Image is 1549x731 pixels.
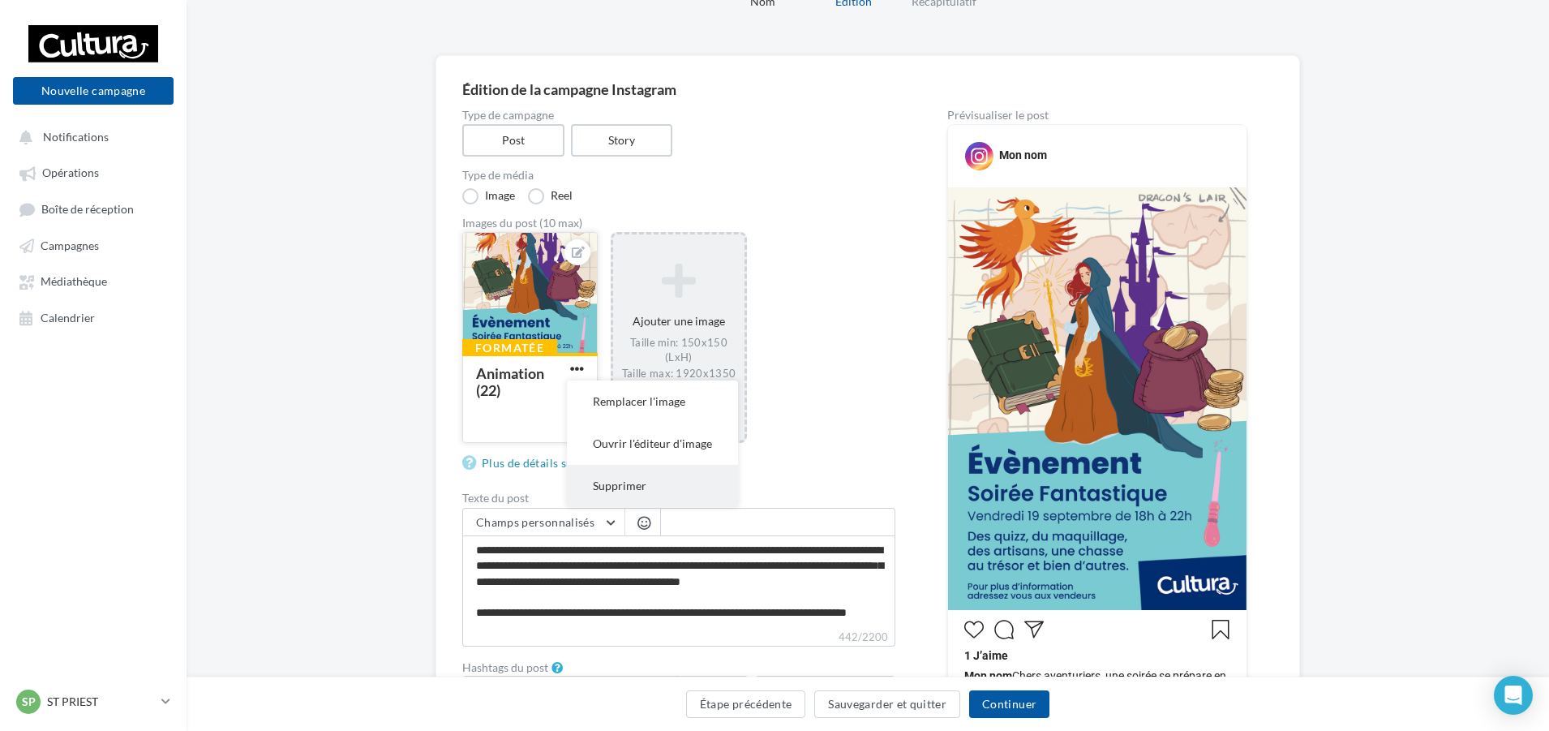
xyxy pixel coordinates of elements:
[462,454,695,473] a: Plus de détails sur les formats acceptés
[964,669,1012,682] span: Mon nom
[1211,620,1230,639] svg: Enregistrer
[10,303,177,332] a: Calendrier
[462,170,895,181] label: Type de média
[463,509,624,536] button: Champs personnalisés
[43,130,109,144] span: Notifications
[969,690,1049,718] button: Continuer
[41,239,99,252] span: Campagnes
[10,157,177,187] a: Opérations
[13,686,174,717] a: SP ST PRIEST
[462,339,557,357] div: Formatée
[22,694,36,710] span: SP
[10,122,170,151] button: Notifications
[41,202,134,216] span: Boîte de réception
[462,82,1273,97] div: Édition de la campagne Instagram
[947,110,1247,121] div: Prévisualiser le post
[462,662,548,673] label: Hashtags du post
[999,147,1047,163] div: Mon nom
[994,620,1014,639] svg: Commenter
[462,110,895,121] label: Type de campagne
[814,690,960,718] button: Sauvegarder et quitter
[755,676,895,703] button: Générer des hashtags
[41,275,107,289] span: Médiathèque
[567,423,738,465] button: Ouvrir l'éditeur d'image
[964,647,1230,668] div: 1 J’aime
[10,194,177,224] a: Boîte de réception
[10,230,177,260] a: Campagnes
[680,676,749,703] button: Ajouter
[462,124,564,157] label: Post
[10,266,177,295] a: Médiathèque
[476,515,594,529] span: Champs personnalisés
[476,364,544,399] div: Animation (22)
[47,694,155,710] p: ST PRIEST
[686,690,806,718] button: Étape précédente
[42,166,99,180] span: Opérations
[462,217,895,229] div: Images du post (10 max)
[571,124,673,157] label: Story
[462,188,515,204] label: Image
[567,381,738,423] button: Remplacer l'image
[462,492,895,504] label: Texte du post
[41,311,95,325] span: Calendrier
[964,620,984,639] svg: J’aime
[462,629,895,647] label: 442/2200
[1494,676,1533,715] div: Open Intercom Messenger
[13,77,174,105] button: Nouvelle campagne
[567,465,738,507] button: Supprimer
[1024,620,1044,639] svg: Partager la publication
[528,188,573,204] label: Reel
